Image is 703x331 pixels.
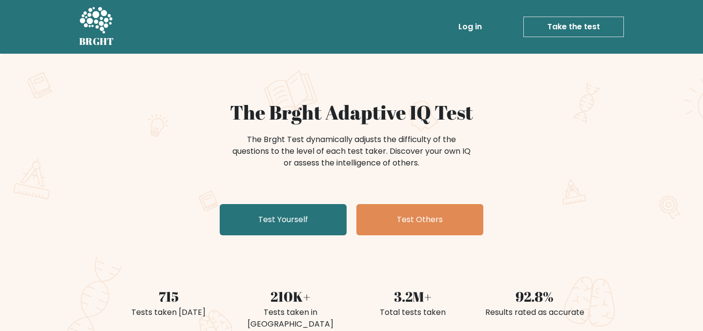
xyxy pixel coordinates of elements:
div: 92.8% [479,286,590,307]
a: Take the test [523,17,624,37]
a: Test Yourself [220,204,347,235]
h5: BRGHT [79,36,114,47]
div: Tests taken [DATE] [113,307,224,318]
div: Results rated as accurate [479,307,590,318]
a: Test Others [356,204,483,235]
a: BRGHT [79,4,114,50]
div: Tests taken in [GEOGRAPHIC_DATA] [235,307,346,330]
a: Log in [455,17,486,37]
div: Total tests taken [357,307,468,318]
div: 715 [113,286,224,307]
div: 3.2M+ [357,286,468,307]
div: 210K+ [235,286,346,307]
div: The Brght Test dynamically adjusts the difficulty of the questions to the level of each test take... [229,134,474,169]
h1: The Brght Adaptive IQ Test [113,101,590,124]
